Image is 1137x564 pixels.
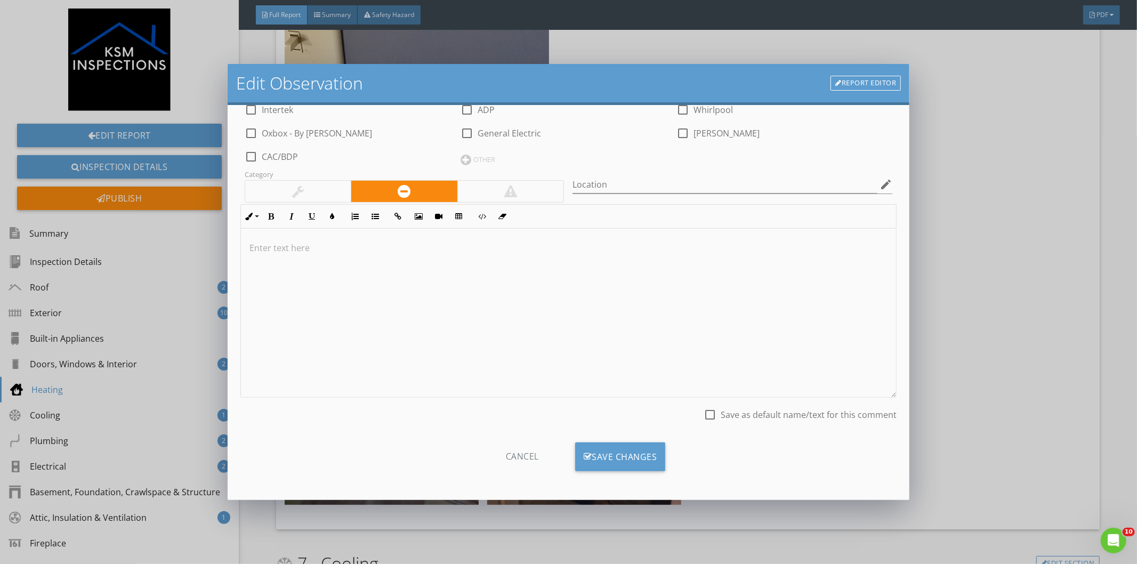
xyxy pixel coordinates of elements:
[429,206,449,227] button: Insert Video
[472,206,492,227] button: Code View
[575,442,666,471] div: Save Changes
[694,128,760,139] label: [PERSON_NAME]
[830,76,901,91] a: Report Editor
[281,206,302,227] button: Italic (Ctrl+I)
[880,178,892,191] i: edit
[492,206,512,227] button: Clear Formatting
[365,206,385,227] button: Unordered List
[302,206,322,227] button: Underline (Ctrl+U)
[478,104,495,115] label: ADP
[261,206,281,227] button: Bold (Ctrl+B)
[241,206,261,227] button: Inline Style
[408,206,429,227] button: Insert Image (Ctrl+P)
[478,128,541,139] label: General Electric
[694,104,733,115] label: Whirlpool
[388,206,408,227] button: Insert Link (Ctrl+K)
[262,104,293,115] label: Intertek
[262,128,372,139] label: Oxbox - By [PERSON_NAME]
[262,151,298,162] label: CAC/BDP
[236,72,364,94] h2: Edit Observation
[721,409,897,420] label: Save as default name/text for this comment
[449,206,469,227] button: Insert Table
[1101,528,1126,553] iframe: Intercom live chat
[473,155,495,164] div: OTHER
[345,206,365,227] button: Ordered List
[245,170,273,179] label: Category
[1123,528,1135,536] span: 10
[572,176,877,194] input: Location
[322,206,342,227] button: Colors
[472,442,573,471] div: Cancel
